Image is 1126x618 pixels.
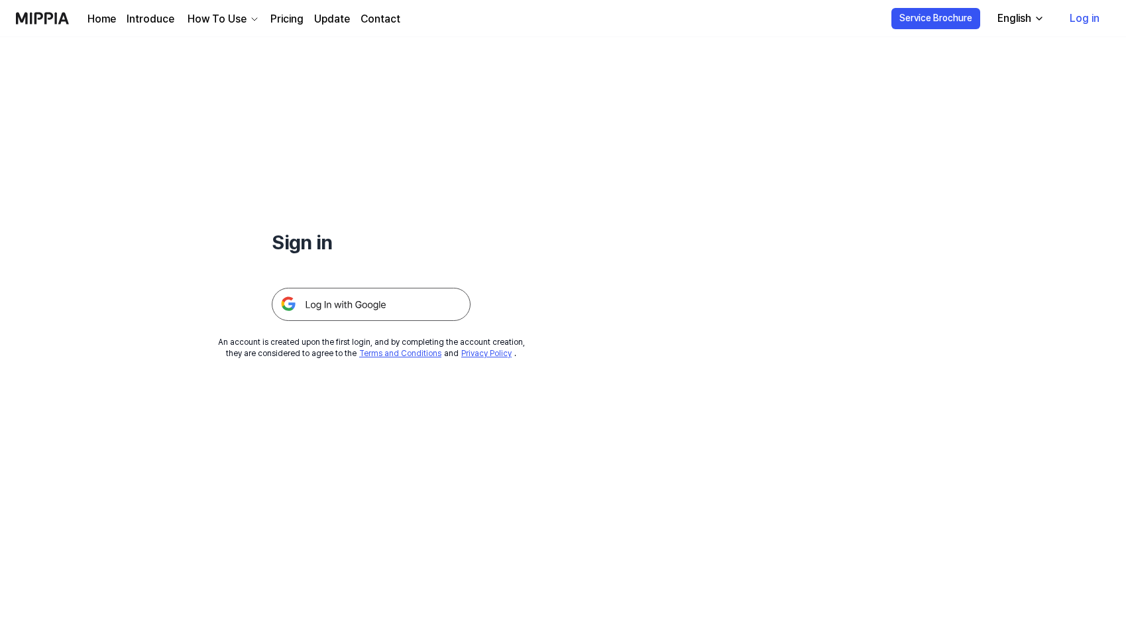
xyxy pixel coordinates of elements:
[995,11,1034,27] div: English
[359,349,441,358] a: Terms and Conditions
[87,11,116,27] a: Home
[891,8,980,29] button: Service Brochure
[461,349,512,358] a: Privacy Policy
[361,11,400,27] a: Contact
[218,337,525,359] div: An account is created upon the first login, and by completing the account creation, they are cons...
[314,11,350,27] a: Update
[185,11,249,27] div: How To Use
[272,228,471,256] h1: Sign in
[270,11,304,27] a: Pricing
[272,288,471,321] img: 구글 로그인 버튼
[185,11,260,27] button: How To Use
[127,11,174,27] a: Introduce
[987,5,1052,32] button: English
